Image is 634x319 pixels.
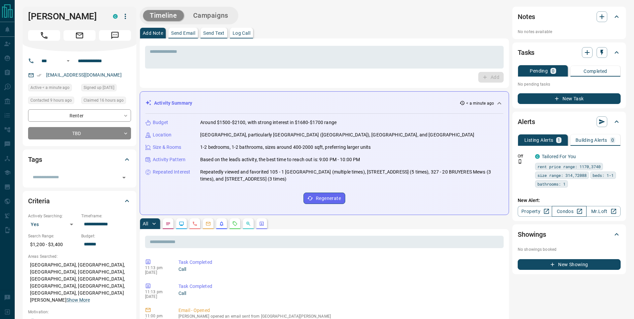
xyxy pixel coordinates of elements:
[28,253,131,259] p: Areas Searched:
[200,119,337,126] p: Around $1500-$2100, with strong interest in $1680-$1700 range
[192,221,198,226] svg: Calls
[586,206,621,217] a: Mr.Loft
[143,31,163,35] p: Add Note
[259,221,264,226] svg: Agent Actions
[64,57,72,65] button: Open
[64,30,96,41] span: Email
[28,196,50,206] h2: Criteria
[518,197,621,204] p: New Alert:
[81,84,131,93] div: Wed Sep 14 2022
[518,226,621,242] div: Showings
[178,307,501,314] p: Email - Opened
[178,266,501,273] p: Call
[81,213,131,219] p: Timeframe:
[165,221,171,226] svg: Notes
[99,30,131,41] span: Message
[28,219,78,230] div: Yes
[203,31,225,35] p: Send Text
[153,131,171,138] p: Location
[153,169,190,176] p: Repeated Interest
[611,138,614,142] p: 0
[81,97,131,106] div: Thu Sep 11 2025
[232,221,238,226] svg: Requests
[28,213,78,219] p: Actively Searching:
[81,233,131,239] p: Budget:
[530,69,548,73] p: Pending
[518,114,621,130] div: Alerts
[145,270,168,275] p: [DATE]
[178,314,501,319] p: [PERSON_NAME] opened an email sent from [GEOGRAPHIC_DATA][PERSON_NAME]
[154,100,192,107] p: Activity Summary
[552,206,586,217] a: Condos
[145,290,168,294] p: 11:13 pm
[518,229,546,240] h2: Showings
[178,259,501,266] p: Task Completed
[145,265,168,270] p: 11:13 pm
[518,29,621,35] p: No notes available
[28,97,78,106] div: Thu Sep 11 2025
[518,153,531,159] p: Off
[178,283,501,290] p: Task Completed
[518,44,621,61] div: Tasks
[28,109,131,122] div: Renter
[153,144,181,151] p: Size & Rooms
[518,79,621,89] p: No pending tasks
[557,138,560,142] p: 1
[593,172,614,179] span: beds: 1-1
[113,14,118,19] div: condos.ca
[518,259,621,270] button: New Showing
[28,154,42,165] h2: Tags
[119,173,129,182] button: Open
[28,259,131,306] p: [GEOGRAPHIC_DATA], [GEOGRAPHIC_DATA], [GEOGRAPHIC_DATA], [GEOGRAPHIC_DATA], [GEOGRAPHIC_DATA], [G...
[171,31,195,35] p: Send Email
[200,156,360,163] p: Based on the lead's activity, the best time to reach out is: 9:00 PM - 10:00 PM
[84,84,114,91] span: Signed up [DATE]
[537,172,587,179] span: size range: 314,72088
[537,181,565,187] span: bathrooms: 1
[145,314,168,318] p: 11:00 pm
[518,93,621,104] button: New Task
[84,97,124,104] span: Claimed 16 hours ago
[518,116,535,127] h2: Alerts
[200,169,503,183] p: Repeatedly viewed and favorited 105 - 1 [GEOGRAPHIC_DATA] (multiple times), [STREET_ADDRESS] (5 t...
[179,221,184,226] svg: Lead Browsing Activity
[576,138,607,142] p: Building Alerts
[542,154,576,159] a: Tailored For You
[28,309,131,315] p: Motivation:
[143,10,184,21] button: Timeline
[28,30,60,41] span: Call
[143,221,148,226] p: All
[518,9,621,25] div: Notes
[518,47,534,58] h2: Tasks
[178,290,501,297] p: Call
[518,246,621,252] p: No showings booked
[219,221,224,226] svg: Listing Alerts
[466,100,494,106] p: < a minute ago
[535,154,540,159] div: condos.ca
[518,206,552,217] a: Property
[552,69,554,73] p: 0
[518,11,535,22] h2: Notes
[153,119,168,126] p: Budget
[28,239,78,250] p: $1,200 - $3,400
[30,84,70,91] span: Active < a minute ago
[28,84,78,93] div: Thu Sep 11 2025
[537,163,601,170] span: rent price range: 1170,3740
[524,138,553,142] p: Listing Alerts
[46,72,122,78] a: [EMAIL_ADDRESS][DOMAIN_NAME]
[30,97,72,104] span: Contacted 9 hours ago
[200,144,371,151] p: 1-2 bedrooms, 1-2 bathrooms, sizes around 400-2000 sqft, preferring larger units
[28,151,131,168] div: Tags
[153,156,185,163] p: Activity Pattern
[37,73,41,78] svg: Email Verified
[200,131,475,138] p: [GEOGRAPHIC_DATA], particularly [GEOGRAPHIC_DATA] ([GEOGRAPHIC_DATA]), [GEOGRAPHIC_DATA], and [GE...
[28,193,131,209] div: Criteria
[206,221,211,226] svg: Emails
[186,10,235,21] button: Campaigns
[28,127,131,139] div: TBD
[518,159,522,164] svg: Push Notification Only
[145,97,503,109] div: Activity Summary< a minute ago
[28,11,103,22] h1: [PERSON_NAME]
[28,233,78,239] p: Search Range:
[584,69,607,74] p: Completed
